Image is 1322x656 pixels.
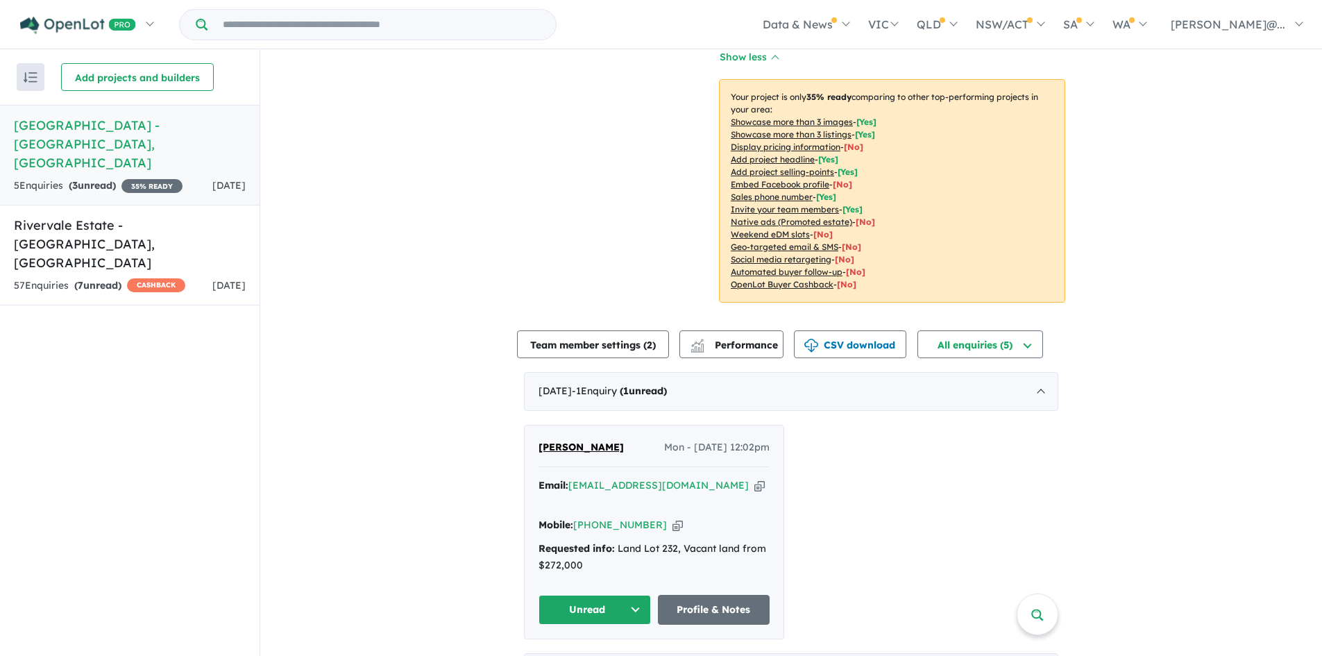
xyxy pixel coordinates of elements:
strong: Mobile: [539,519,573,531]
div: 5 Enquir ies [14,178,183,194]
button: Copy [672,518,683,532]
u: Geo-targeted email & SMS [731,242,838,252]
h5: [GEOGRAPHIC_DATA] - [GEOGRAPHIC_DATA] , [GEOGRAPHIC_DATA] [14,116,246,172]
u: Showcase more than 3 images [731,117,853,127]
b: 35 % ready [806,92,851,102]
strong: Requested info: [539,542,615,555]
u: Display pricing information [731,142,840,152]
u: Showcase more than 3 listings [731,129,851,140]
span: [ No ] [833,179,852,190]
span: 35 % READY [121,179,183,193]
u: Social media retargeting [731,254,831,264]
button: Unread [539,595,651,625]
span: [No] [842,242,861,252]
u: Add project selling-points [731,167,834,177]
div: Land Lot 232, Vacant land from $272,000 [539,541,770,574]
span: [ Yes ] [856,117,876,127]
u: Native ads (Promoted estate) [731,217,852,227]
button: Add projects and builders [61,63,214,91]
span: - 1 Enquir y [572,385,667,397]
span: [No] [813,229,833,239]
u: Embed Facebook profile [731,179,829,190]
button: Team member settings (2) [517,330,669,358]
span: 2 [647,339,652,351]
u: OpenLot Buyer Cashback [731,279,833,289]
button: Performance [679,330,783,358]
input: Try estate name, suburb, builder or developer [210,10,553,40]
div: [DATE] [524,372,1058,411]
a: Profile & Notes [658,595,770,625]
u: Weekend eDM slots [731,229,810,239]
span: [DATE] [212,279,246,292]
u: Add project headline [731,154,815,165]
span: 7 [78,279,83,292]
u: Sales phone number [731,192,813,202]
p: Your project is only comparing to other top-performing projects in your area: - - - - - - - - - -... [719,79,1065,303]
img: sort.svg [24,72,37,83]
span: [ Yes ] [855,129,875,140]
button: All enquiries (5) [917,330,1043,358]
span: [ Yes ] [818,154,838,165]
strong: ( unread) [69,179,116,192]
strong: Email: [539,479,568,491]
span: [No] [846,267,865,277]
button: Show less [719,49,779,65]
span: [PERSON_NAME] [539,441,624,453]
span: [ Yes ] [838,167,858,177]
img: download icon [804,339,818,353]
span: CASHBACK [127,278,185,292]
span: [ No ] [844,142,863,152]
u: Invite your team members [731,204,839,215]
span: [ Yes ] [816,192,836,202]
strong: ( unread) [74,279,121,292]
a: [PHONE_NUMBER] [573,519,667,531]
u: Automated buyer follow-up [731,267,842,277]
span: 3 [72,179,78,192]
span: [DATE] [212,179,246,192]
span: 1 [623,385,629,397]
button: Copy [754,478,765,493]
a: [PERSON_NAME] [539,439,624,456]
span: Mon - [DATE] 12:02pm [664,439,770,456]
img: Openlot PRO Logo White [20,17,136,34]
span: Performance [693,339,778,351]
a: [EMAIL_ADDRESS][DOMAIN_NAME] [568,479,749,491]
div: 57 Enquir ies [14,278,185,294]
span: [No] [837,279,856,289]
button: CSV download [794,330,906,358]
img: bar-chart.svg [690,344,704,353]
span: [No] [835,254,854,264]
span: [ Yes ] [842,204,863,215]
img: line-chart.svg [691,339,704,346]
span: [PERSON_NAME]@... [1171,17,1285,31]
strong: ( unread) [620,385,667,397]
span: [No] [856,217,875,227]
h5: Rivervale Estate - [GEOGRAPHIC_DATA] , [GEOGRAPHIC_DATA] [14,216,246,272]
